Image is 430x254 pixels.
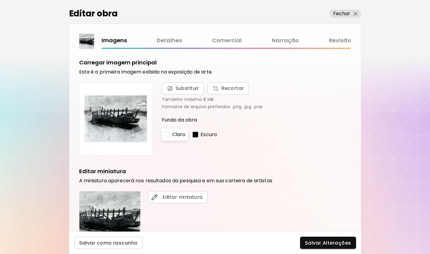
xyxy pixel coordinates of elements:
button: Substituir [208,82,249,94]
h6: A miniatura aparecerá nos resultados da pesquisa e em sua carteira de artistas [79,178,351,184]
button: Salvar como rascunho [74,237,143,249]
p: Claro [172,131,186,138]
h5: Editar miniatura [79,167,126,175]
p: Escuro [201,131,217,138]
img: thumbnail [79,34,94,49]
p: Fundo da obra [162,116,351,124]
span: Substituir [176,85,199,92]
a: Narração [272,36,299,45]
span: Recortar [212,85,244,92]
button: Salvar Alterações [300,237,356,249]
h6: Esta é a primeira imagem exibida na exposição de arte. [79,69,351,75]
span: Substituir [162,82,204,94]
span: Editar miniatura [153,194,203,201]
a: Comercial [212,36,242,45]
span: Salvar como rascunho [79,240,138,246]
a: Revisão [329,36,351,45]
a: Detalhes [157,36,182,45]
img: edit [152,194,158,200]
p: Formatos de arquivo preferidos: .png, .jpg, .pnp [162,104,351,109]
p: Tamanho máximo 8 MB [162,97,351,102]
span: Salvar Alterações [305,240,351,246]
h5: Carregar imagem principal [79,59,157,67]
button: editEditar miniatura [148,191,208,203]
